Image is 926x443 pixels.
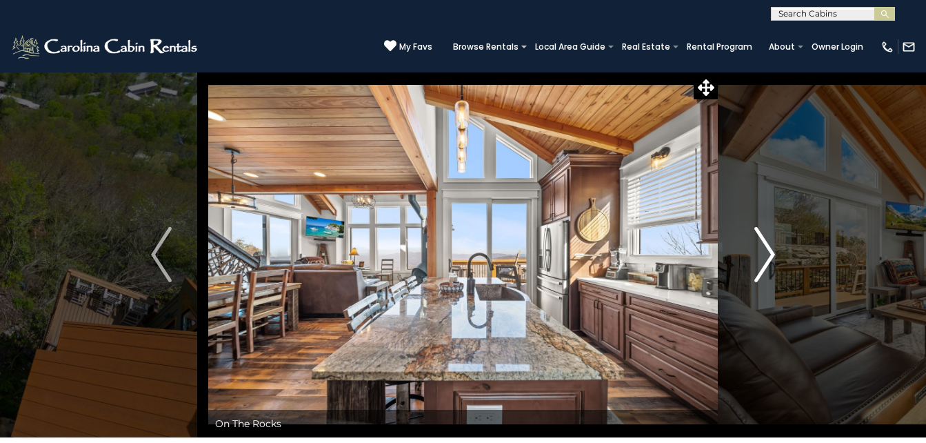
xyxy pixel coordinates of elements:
[528,37,612,57] a: Local Area Guide
[762,37,802,57] a: About
[880,40,894,54] img: phone-regular-white.png
[384,39,432,54] a: My Favs
[114,72,208,437] button: Previous
[446,37,525,57] a: Browse Rentals
[399,41,432,53] span: My Favs
[805,37,870,57] a: Owner Login
[208,410,718,437] div: On The Rocks
[754,227,775,282] img: arrow
[10,33,201,61] img: White-1-2.png
[680,37,759,57] a: Rental Program
[902,40,916,54] img: mail-regular-white.png
[151,227,172,282] img: arrow
[718,72,812,437] button: Next
[615,37,677,57] a: Real Estate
